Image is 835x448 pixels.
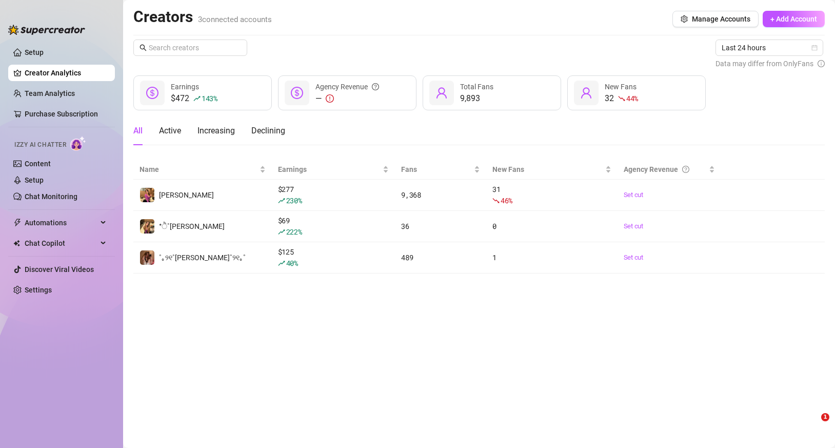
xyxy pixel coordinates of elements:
[159,125,181,137] div: Active
[133,160,272,180] th: Name
[70,136,86,151] img: AI Chatter
[672,11,759,27] button: Manage Accounts
[272,160,395,180] th: Earnings
[624,164,707,175] div: Agency Revenue
[681,15,688,23] span: setting
[286,258,298,268] span: 40 %
[171,92,217,105] div: $472
[624,221,715,231] a: Set cut
[395,160,486,180] th: Fans
[140,219,154,233] img: *ੈ˚daniela*ੈ
[171,83,199,91] span: Earnings
[197,125,235,137] div: Increasing
[492,184,611,206] div: 31
[401,164,472,175] span: Fans
[146,87,158,99] span: dollar-circle
[435,87,448,99] span: user
[682,164,689,175] span: question-circle
[401,252,480,263] div: 489
[401,221,480,232] div: 36
[25,160,51,168] a: Content
[159,191,214,199] span: [PERSON_NAME]
[140,188,154,202] img: Daniela
[460,92,493,105] div: 9,893
[25,286,52,294] a: Settings
[580,87,592,99] span: user
[198,15,272,24] span: 3 connected accounts
[13,219,22,227] span: thunderbolt
[401,189,480,201] div: 9,368
[818,58,825,69] span: info-circle
[202,93,217,103] span: 143 %
[14,140,66,150] span: Izzy AI Chatter
[140,44,147,51] span: search
[25,265,94,274] a: Discover Viral Videos
[278,260,285,267] span: rise
[8,25,85,35] img: logo-BBDzfeDw.svg
[605,83,637,91] span: New Fans
[140,164,257,175] span: Name
[821,413,829,421] span: 1
[770,15,817,23] span: + Add Account
[25,106,107,122] a: Purchase Subscription
[460,83,493,91] span: Total Fans
[251,125,285,137] div: Declining
[278,228,285,236] span: rise
[492,252,611,263] div: 1
[133,7,272,27] h2: Creators
[149,42,233,53] input: Search creators
[492,197,500,204] span: fall
[278,164,381,175] span: Earnings
[811,45,818,51] span: calendar
[315,81,379,92] div: Agency Revenue
[25,176,44,184] a: Setup
[692,15,750,23] span: Manage Accounts
[626,93,638,103] span: 44 %
[326,94,334,103] span: exclamation-circle
[278,184,389,206] div: $ 277
[25,48,44,56] a: Setup
[715,58,813,69] span: Data may differ from OnlyFans
[624,252,715,263] a: Set cut
[800,413,825,438] iframe: Intercom live chat
[492,164,603,175] span: New Fans
[618,95,625,102] span: fall
[193,95,201,102] span: rise
[501,196,512,205] span: 46 %
[133,125,143,137] div: All
[486,160,618,180] th: New Fans
[492,221,611,232] div: 0
[722,40,817,55] span: Last 24 hours
[159,222,225,230] span: *ੈ˚[PERSON_NAME]
[25,65,107,81] a: Creator Analytics
[13,240,20,247] img: Chat Copilot
[140,250,154,265] img: ˚｡୨୧˚Quinn˚୨୧｡˚
[291,87,303,99] span: dollar-circle
[278,215,389,238] div: $ 69
[315,92,379,105] div: —
[286,196,302,205] span: 230 %
[25,235,97,251] span: Chat Copilot
[763,11,825,27] button: + Add Account
[624,190,715,200] a: Set cut
[25,215,97,231] span: Automations
[605,92,638,105] div: 32
[286,227,302,237] span: 222 %
[372,81,379,92] span: question-circle
[278,197,285,204] span: rise
[25,89,75,98] a: Team Analytics
[278,246,389,269] div: $ 125
[25,192,77,201] a: Chat Monitoring
[159,254,246,262] span: ˚｡୨୧˚[PERSON_NAME]˚୨୧｡˚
